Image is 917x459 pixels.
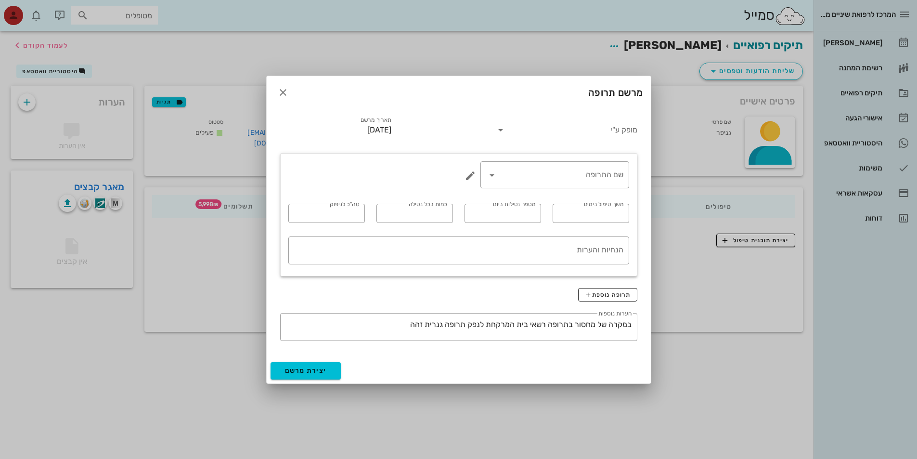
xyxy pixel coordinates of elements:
label: תאריך מרשם [360,117,391,124]
label: סה"כ לניפוק [330,201,359,208]
div: מופק ע"י [495,122,637,138]
label: משך טיפול בימים [583,201,623,208]
div: מרשם תרופה [267,76,651,109]
button: יצירת מרשם [271,362,341,380]
span: יצירת מרשם [285,367,327,375]
label: הערות נוספות [598,310,632,317]
span: תרופה נוספת [584,291,631,299]
label: כמות בכל נטילה [408,201,447,208]
label: מספר נטילות ביום [493,201,535,208]
button: שם התרופה appended action [465,170,476,182]
button: תרופה נוספת [578,288,637,302]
